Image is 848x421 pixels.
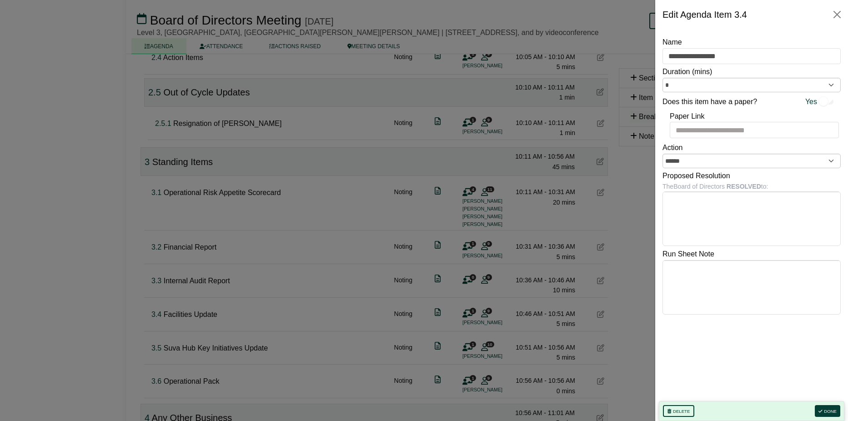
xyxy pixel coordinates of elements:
span: Yes [805,96,817,108]
label: Paper Link [670,110,705,122]
label: Does this item have a paper? [662,96,757,108]
label: Proposed Resolution [662,170,730,182]
label: Duration (mins) [662,66,712,78]
div: The Board of Directors to: [662,181,841,191]
b: RESOLVED [727,183,761,190]
label: Name [662,36,682,48]
button: Delete [663,405,694,417]
label: Run Sheet Note [662,248,714,260]
label: Action [662,142,682,154]
div: Edit Agenda Item 3.4 [662,7,747,22]
button: Close [830,7,844,22]
button: Done [815,405,840,417]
